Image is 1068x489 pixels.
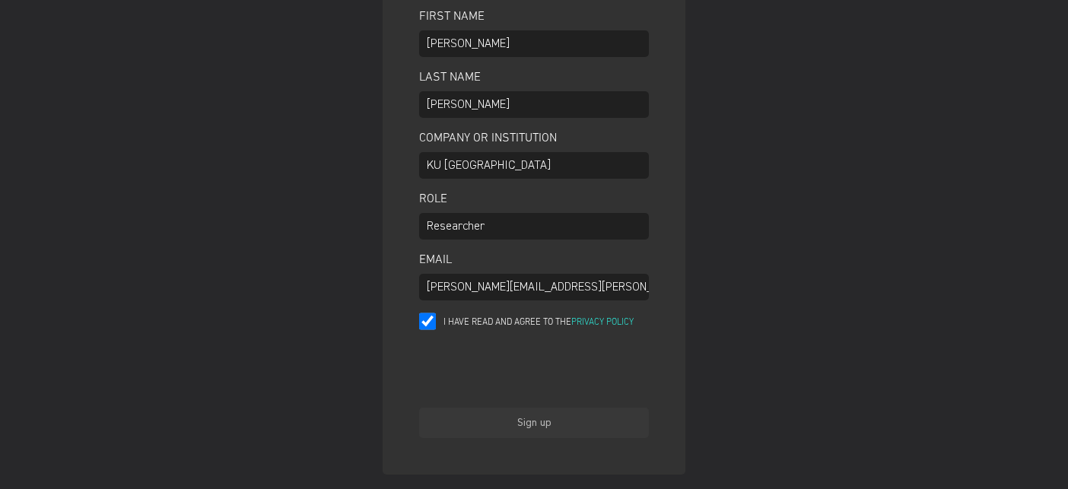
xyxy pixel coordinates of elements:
[419,342,649,400] iframe: Widget containing checkbox for hCaptcha security challenge
[571,316,634,329] a: Privacy Policy
[419,8,649,23] label: First name
[419,190,649,205] label: Role
[419,68,649,84] label: Last name
[443,316,649,331] label: I have read and agree to the
[419,251,649,266] label: Email
[419,129,649,144] label: Company or Institution
[419,30,649,57] input: First name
